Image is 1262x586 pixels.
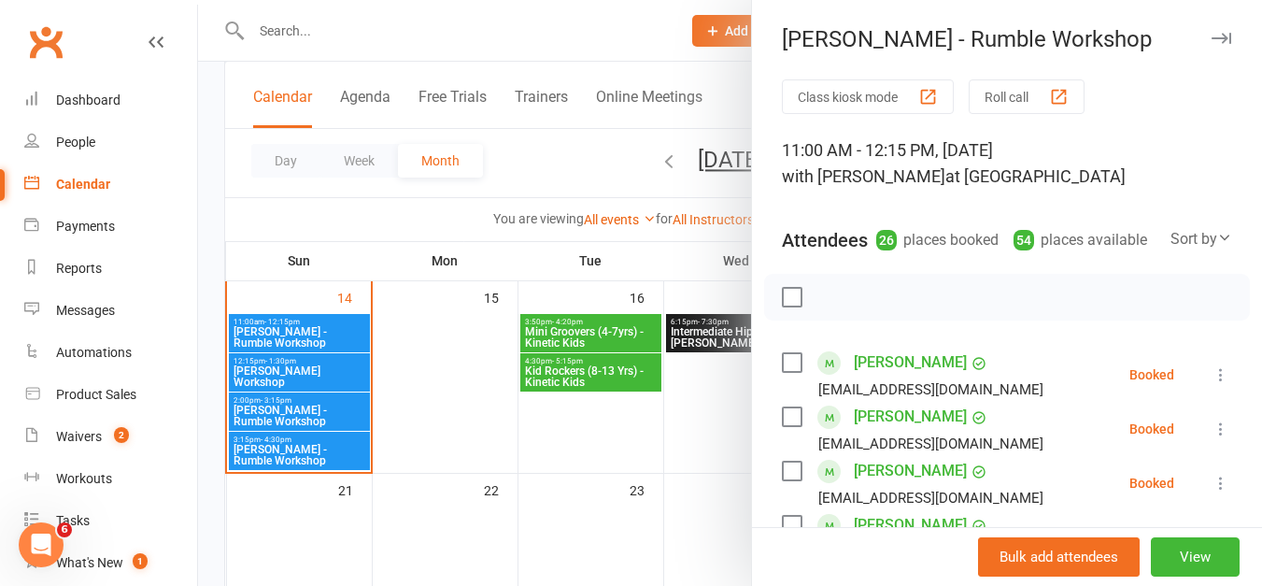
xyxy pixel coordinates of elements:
[56,135,95,150] div: People
[56,387,136,402] div: Product Sales
[969,79,1085,114] button: Roll call
[24,542,197,584] a: What's New1
[1170,227,1232,251] div: Sort by
[24,500,197,542] a: Tasks
[56,219,115,234] div: Payments
[24,290,197,332] a: Messages
[876,227,999,253] div: places booked
[854,456,967,486] a: [PERSON_NAME]
[24,458,197,500] a: Workouts
[56,303,115,318] div: Messages
[782,227,868,253] div: Attendees
[24,79,197,121] a: Dashboard
[782,79,954,114] button: Class kiosk mode
[1129,477,1174,490] div: Booked
[1014,227,1147,253] div: places available
[854,348,967,378] a: [PERSON_NAME]
[22,19,69,65] a: Clubworx
[854,402,967,432] a: [PERSON_NAME]
[876,230,897,250] div: 26
[56,261,102,276] div: Reports
[818,486,1043,510] div: [EMAIL_ADDRESS][DOMAIN_NAME]
[24,248,197,290] a: Reports
[56,513,90,528] div: Tasks
[945,166,1126,186] span: at [GEOGRAPHIC_DATA]
[24,374,197,416] a: Product Sales
[1014,230,1034,250] div: 54
[1129,368,1174,381] div: Booked
[782,137,1232,190] div: 11:00 AM - 12:15 PM, [DATE]
[56,555,123,570] div: What's New
[854,510,967,540] a: [PERSON_NAME]
[1129,422,1174,436] div: Booked
[56,471,112,486] div: Workouts
[24,416,197,458] a: Waivers 2
[24,164,197,206] a: Calendar
[1151,537,1240,577] button: View
[57,522,72,537] span: 6
[56,177,110,192] div: Calendar
[782,166,945,186] span: with [PERSON_NAME]
[818,378,1043,402] div: [EMAIL_ADDRESS][DOMAIN_NAME]
[24,332,197,374] a: Automations
[24,206,197,248] a: Payments
[818,432,1043,456] div: [EMAIL_ADDRESS][DOMAIN_NAME]
[24,121,197,164] a: People
[56,345,132,360] div: Automations
[133,553,148,569] span: 1
[56,93,121,107] div: Dashboard
[114,427,129,443] span: 2
[752,26,1262,52] div: [PERSON_NAME] - Rumble Workshop
[978,537,1140,577] button: Bulk add attendees
[56,429,102,444] div: Waivers
[19,522,64,567] iframe: Intercom live chat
